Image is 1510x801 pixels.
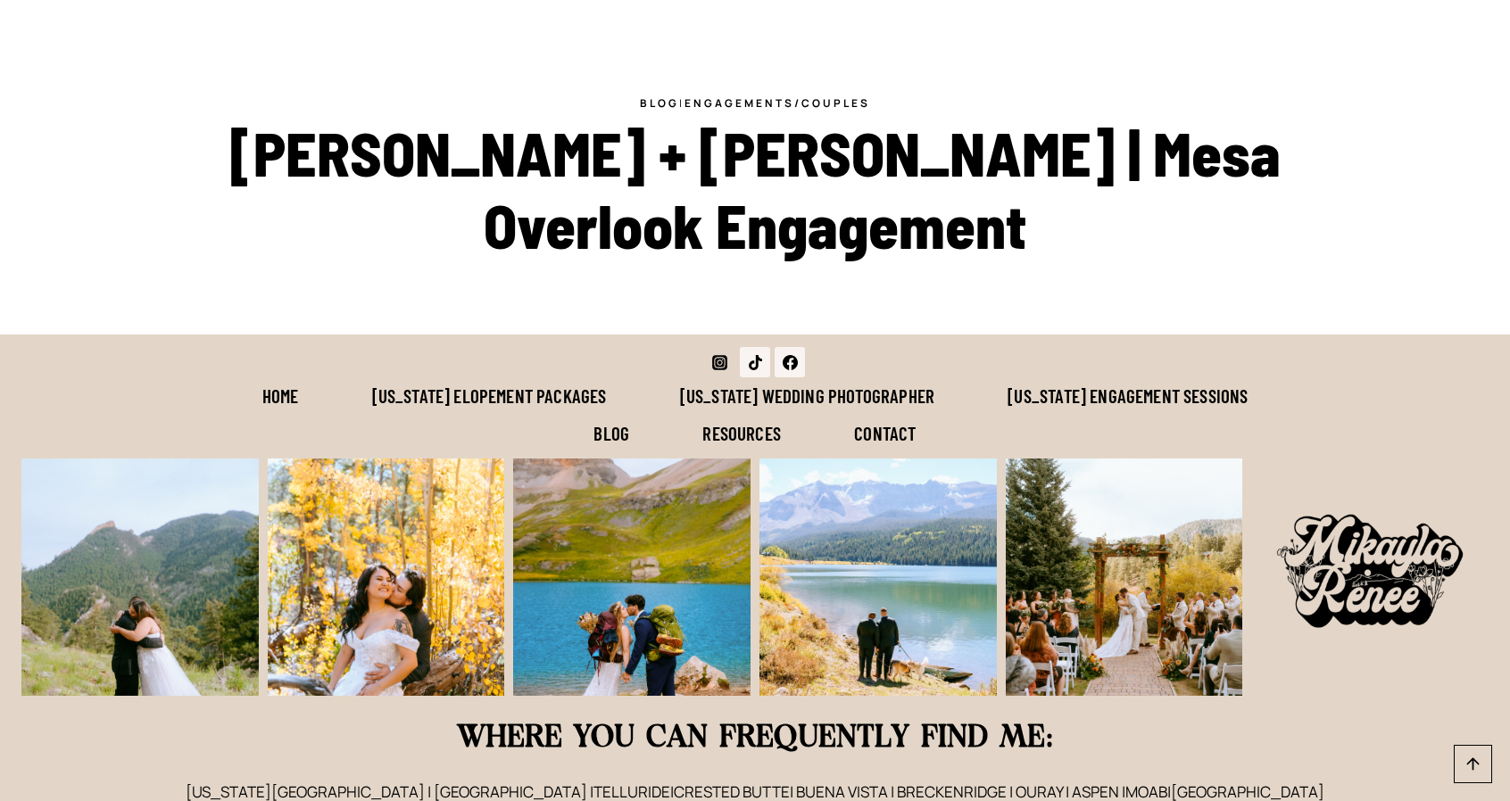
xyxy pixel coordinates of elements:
[201,117,1309,306] h1: [PERSON_NAME] + [PERSON_NAME] | Mesa Overlook Engagement
[740,347,770,377] a: TikTok
[640,95,679,111] a: blog
[817,415,953,452] a: Contact
[971,377,1284,415] a: [US_STATE] Engagement Sessions
[775,347,805,377] a: Facebook
[335,377,643,415] a: [US_STATE] Elopement Packages
[705,347,735,377] a: Instagram
[557,415,666,452] a: Blog
[666,415,817,452] a: Resources
[201,377,1309,452] nav: Footer Navigation
[225,377,335,415] a: Home
[1454,745,1492,783] a: Scroll to top
[640,95,870,111] span: |
[684,95,870,111] a: Engagements/Couples
[457,723,1054,753] strong: WHERE YOU CAN FREQUENTLY FIND ME:
[643,377,972,415] a: [US_STATE] Wedding Photographer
